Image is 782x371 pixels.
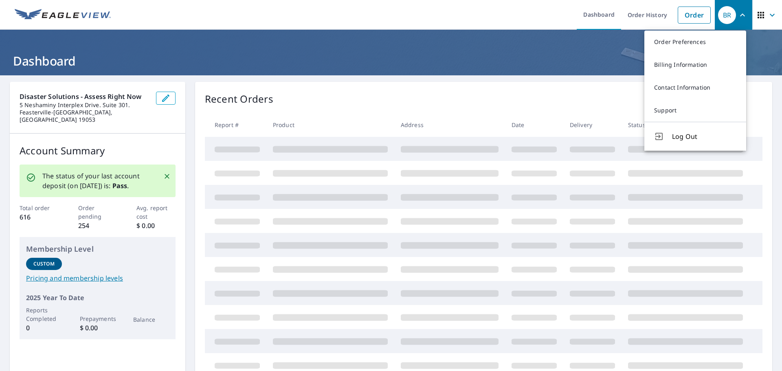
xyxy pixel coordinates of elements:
a: Support [644,99,746,122]
p: Prepayments [80,314,116,323]
span: Log Out [672,132,736,141]
div: BR [718,6,736,24]
p: Feasterville-[GEOGRAPHIC_DATA], [GEOGRAPHIC_DATA] 19053 [20,109,149,123]
p: $ 0.00 [136,221,176,231]
a: Billing Information [644,53,746,76]
th: Report # [205,113,266,137]
th: Date [505,113,563,137]
p: Recent Orders [205,92,273,106]
p: 0 [26,323,62,333]
img: EV Logo [15,9,111,21]
p: Order pending [78,204,117,221]
p: Avg. report cost [136,204,176,221]
p: 2025 Year To Date [26,293,169,303]
th: Delivery [563,113,622,137]
a: Pricing and membership levels [26,273,169,283]
th: Address [394,113,505,137]
a: Contact Information [644,76,746,99]
th: Product [266,113,394,137]
a: Order [678,7,711,24]
p: The status of your last account deposit (on [DATE]) is: . [42,171,154,191]
th: Status [622,113,749,137]
p: Account Summary [20,143,176,158]
button: Log Out [644,122,746,151]
p: Reports Completed [26,306,62,323]
p: 616 [20,212,59,222]
button: Close [162,171,172,182]
p: Custom [33,260,55,268]
b: Pass [112,181,127,190]
a: Order Preferences [644,31,746,53]
h1: Dashboard [10,53,772,69]
p: 5 Neshaminy Interplex Drive. Suite 301. [20,101,149,109]
p: $ 0.00 [80,323,116,333]
p: Total order [20,204,59,212]
p: 254 [78,221,117,231]
p: Disaster Solutions - Assess Right Now [20,92,149,101]
p: Balance [133,315,169,324]
p: Membership Level [26,244,169,255]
